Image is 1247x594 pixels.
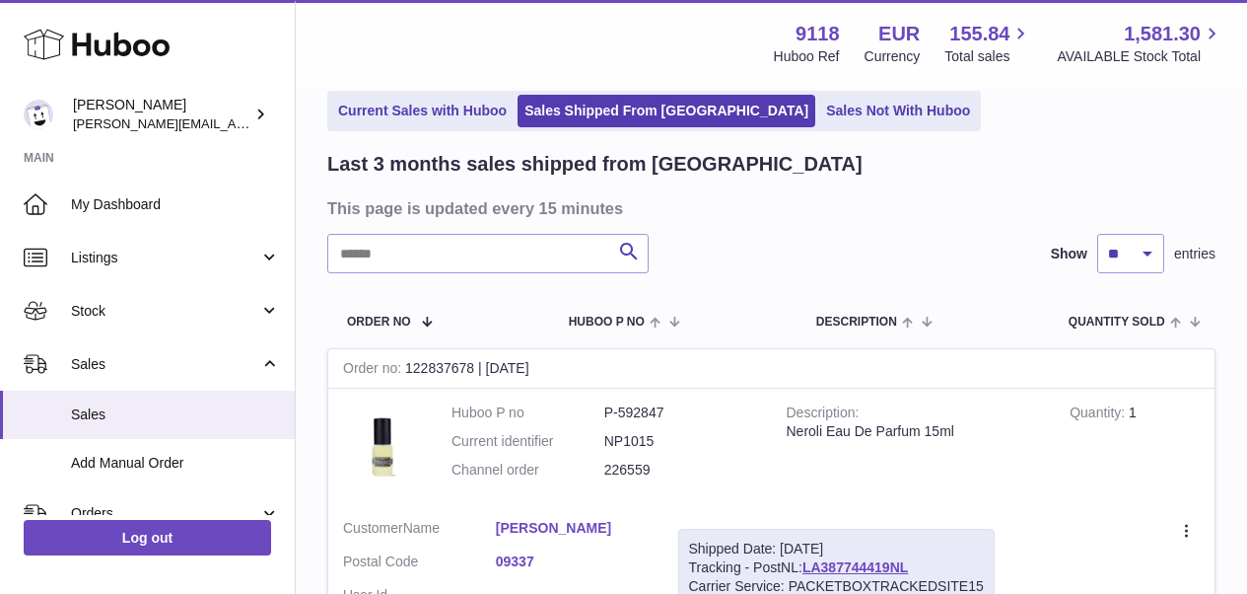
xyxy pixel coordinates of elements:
span: Description [816,316,897,329]
label: Show [1051,245,1087,263]
span: My Dashboard [71,195,280,214]
dd: 226559 [604,461,757,480]
span: 1,581.30 [1124,21,1201,47]
dt: Current identifier [451,432,604,451]
div: Currency [865,47,921,66]
a: [PERSON_NAME] [496,519,649,538]
strong: 9118 [796,21,840,47]
span: Listings [71,249,259,267]
a: Sales Not With Huboo [819,95,977,127]
a: LA387744419NL [802,559,908,575]
strong: EUR [878,21,920,47]
img: admin-ajax-1.png [343,404,422,483]
div: Neroli Eau De Parfum 15ml [787,422,1041,441]
dd: P-592847 [604,404,757,422]
dd: NP1015 [604,432,757,451]
span: entries [1174,245,1215,263]
span: 155.84 [949,21,1009,47]
div: [PERSON_NAME] [73,96,250,133]
span: Huboo P no [569,316,645,329]
span: Add Manual Order [71,454,280,473]
div: Shipped Date: [DATE] [689,540,984,558]
span: Stock [71,302,259,321]
td: 1 [1055,389,1214,504]
span: Order No [347,316,411,329]
dt: Name [343,519,496,543]
a: Sales Shipped From [GEOGRAPHIC_DATA] [518,95,815,127]
strong: Quantity [1070,405,1129,425]
span: Sales [71,355,259,374]
span: Quantity Sold [1069,316,1165,329]
a: 155.84 Total sales [944,21,1032,66]
span: Sales [71,406,280,424]
strong: Description [787,405,860,425]
dt: Postal Code [343,553,496,576]
a: Log out [24,520,271,556]
dt: Huboo P no [451,404,604,422]
img: freddie.sawkins@czechandspeake.com [24,100,53,129]
a: Current Sales with Huboo [331,95,514,127]
a: 1,581.30 AVAILABLE Stock Total [1057,21,1223,66]
span: Orders [71,504,259,523]
div: Huboo Ref [774,47,840,66]
span: Customer [343,520,403,536]
h3: This page is updated every 15 minutes [327,197,1211,219]
dt: Channel order [451,461,604,480]
span: AVAILABLE Stock Total [1057,47,1223,66]
span: Total sales [944,47,1032,66]
a: 09337 [496,553,649,571]
div: 122837678 | [DATE] [328,349,1214,389]
strong: Order no [343,360,405,381]
span: [PERSON_NAME][EMAIL_ADDRESS][PERSON_NAME][DOMAIN_NAME] [73,115,501,131]
h2: Last 3 months sales shipped from [GEOGRAPHIC_DATA] [327,151,863,178]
